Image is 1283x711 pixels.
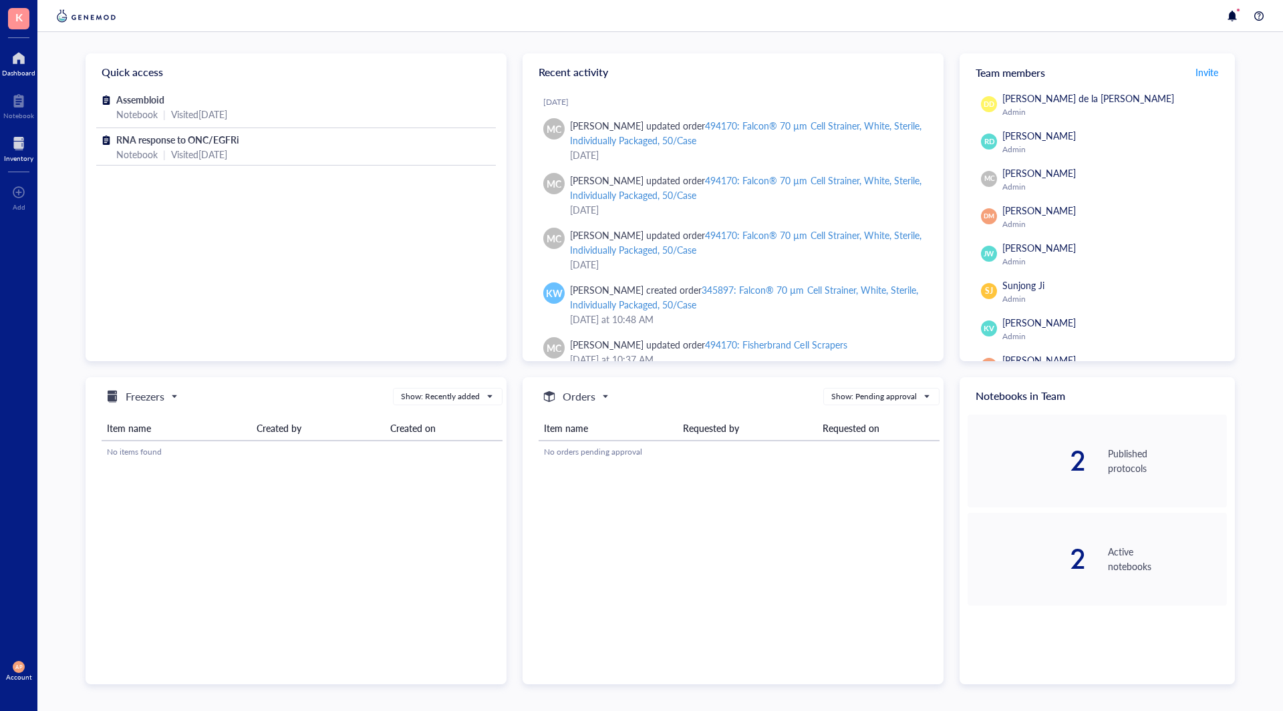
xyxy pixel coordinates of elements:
span: DM [984,212,994,221]
span: [PERSON_NAME] [1002,129,1076,142]
div: Visited [DATE] [171,107,227,122]
a: MC[PERSON_NAME] updated order494170: Falcon® 70 µm Cell Strainer, White, Sterile, Individually Pa... [533,222,933,277]
div: [PERSON_NAME] updated order [570,173,922,202]
span: MC [547,176,561,191]
div: [DATE] [570,202,922,217]
span: MC [547,231,561,246]
a: Inventory [4,133,33,162]
button: Invite [1195,61,1219,83]
span: [PERSON_NAME] [1002,204,1076,217]
div: Dashboard [2,69,35,77]
div: [PERSON_NAME] updated order [570,118,922,148]
a: Dashboard [2,47,35,77]
span: MC [547,122,561,136]
span: RD [984,136,994,148]
div: Active notebooks [1108,544,1227,573]
span: JW [984,248,994,259]
span: MC [984,174,994,184]
div: Admin [1002,294,1222,304]
span: KW [546,286,563,300]
span: [PERSON_NAME] [1002,241,1076,254]
div: [DATE] at 10:48 AM [570,312,922,326]
div: Notebooks in Team [960,377,1235,415]
div: 494170: Fisherbrand Cell Scrapers [705,338,847,351]
div: [DATE] [543,97,933,107]
h5: Freezers [126,389,164,405]
div: [PERSON_NAME] updated order [570,337,847,352]
span: [PERSON_NAME] [1002,316,1076,329]
div: Admin [1002,144,1222,155]
div: Show: Recently added [401,391,480,403]
span: DD [984,99,994,109]
div: 2 [968,545,1087,572]
a: MC[PERSON_NAME] updated order494170: Fisherbrand Cell Scrapers[DATE] at 10:37 AM [533,332,933,372]
div: Recent activity [523,53,944,91]
div: Team members [960,53,1235,91]
div: 494170: Falcon® 70 µm Cell Strainer, White, Sterile, Individually Packaged, 50/Case [570,119,921,147]
a: Notebook [3,90,34,120]
div: Admin [1002,107,1222,117]
div: No orders pending approval [544,446,934,458]
div: [DATE] [570,148,922,162]
div: Notebook [116,107,158,122]
span: Sunjong Ji [1002,278,1044,292]
div: [PERSON_NAME] updated order [570,228,922,257]
div: Admin [1002,256,1222,267]
span: AP [984,360,994,372]
img: genemod-logo [53,8,119,24]
div: Show: Pending approval [831,391,917,403]
span: Assembloid [116,93,164,106]
div: Visited [DATE] [171,147,227,162]
th: Requested by [678,416,817,441]
div: 494170: Falcon® 70 µm Cell Strainer, White, Sterile, Individually Packaged, 50/Case [570,174,921,202]
div: Account [6,673,32,681]
div: 494170: Falcon® 70 µm Cell Strainer, White, Sterile, Individually Packaged, 50/Case [570,228,921,256]
th: Created on [385,416,503,441]
div: 2 [968,447,1087,474]
span: [PERSON_NAME] [1002,353,1076,367]
a: MC[PERSON_NAME] updated order494170: Falcon® 70 µm Cell Strainer, White, Sterile, Individually Pa... [533,113,933,168]
a: KW[PERSON_NAME] created order345897: Falcon® 70 µm Cell Strainer, White, Sterile, Individually Pa... [533,277,933,332]
div: Admin [1002,219,1222,230]
div: Add [13,203,25,211]
th: Item name [102,416,251,441]
th: Created by [251,416,385,441]
span: RNA response to ONC/EGFRi [116,133,239,146]
span: SJ [985,285,993,297]
div: Admin [1002,331,1222,342]
span: AP [15,664,22,670]
span: KV [984,323,994,334]
div: [DATE] [570,257,922,272]
div: Inventory [4,154,33,162]
h5: Orders [563,389,595,405]
a: MC[PERSON_NAME] updated order494170: Falcon® 70 µm Cell Strainer, White, Sterile, Individually Pa... [533,168,933,222]
div: Admin [1002,182,1222,192]
span: Invite [1195,65,1218,79]
th: Requested on [817,416,940,441]
div: [PERSON_NAME] created order [570,282,922,312]
span: K [15,9,23,25]
div: 345897: Falcon® 70 µm Cell Strainer, White, Sterile, Individually Packaged, 50/Case [570,283,918,311]
span: [PERSON_NAME] [1002,166,1076,180]
div: Notebook [3,111,34,120]
th: Item name [539,416,678,441]
div: No items found [107,446,497,458]
span: [PERSON_NAME] de la [PERSON_NAME] [1002,91,1174,105]
div: Quick access [86,53,507,91]
div: Notebook [116,147,158,162]
div: | [163,147,166,162]
div: Published protocols [1108,446,1227,475]
div: | [163,107,166,122]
